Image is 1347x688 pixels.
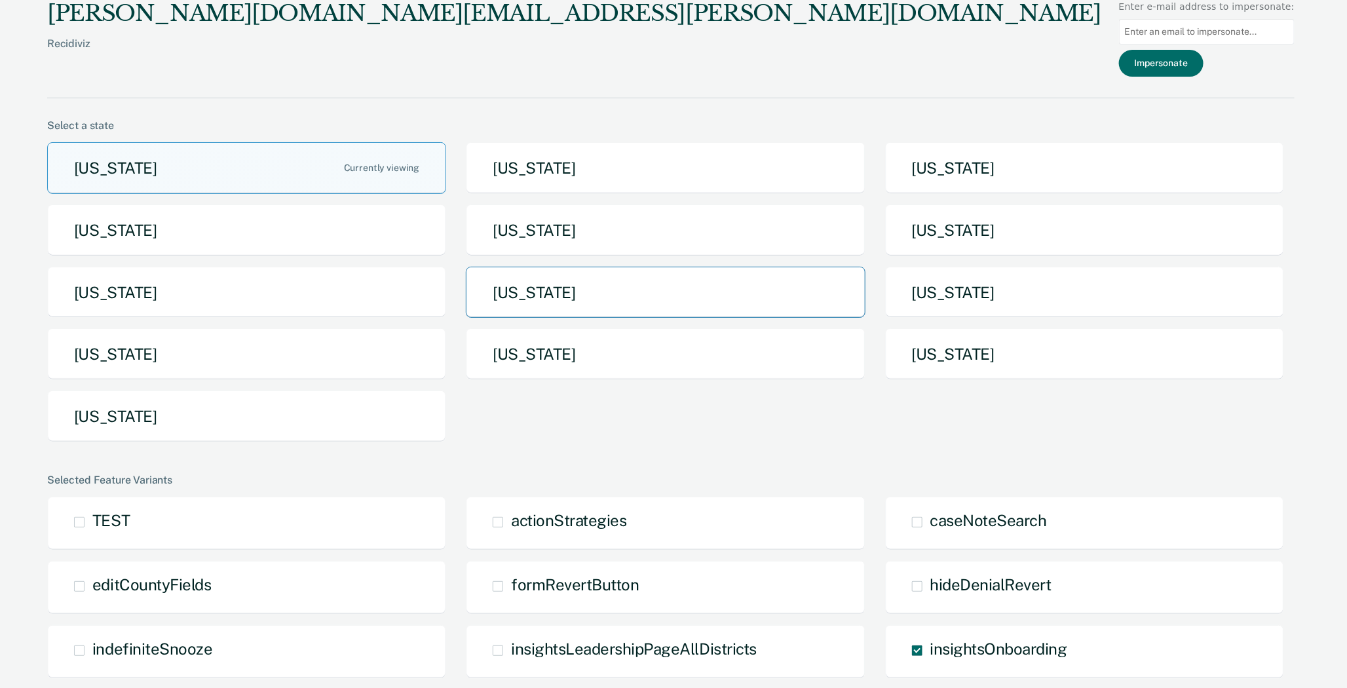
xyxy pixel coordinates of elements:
[1119,50,1204,77] button: Impersonate
[885,142,1284,194] button: [US_STATE]
[47,267,446,318] button: [US_STATE]
[92,511,130,529] span: TEST
[511,575,639,594] span: formRevertButton
[930,575,1052,594] span: hideDenialRevert
[47,204,446,256] button: [US_STATE]
[1119,19,1295,45] input: Enter an email to impersonate...
[466,328,865,380] button: [US_STATE]
[47,119,1295,132] div: Select a state
[885,267,1284,318] button: [US_STATE]
[511,640,757,658] span: insightsLeadershipPageAllDistricts
[466,267,865,318] button: [US_STATE]
[885,204,1284,256] button: [US_STATE]
[92,640,212,658] span: indefiniteSnooze
[92,575,211,594] span: editCountyFields
[47,391,446,442] button: [US_STATE]
[47,474,1295,486] div: Selected Feature Variants
[47,37,1101,71] div: Recidiviz
[47,142,446,194] button: [US_STATE]
[47,328,446,380] button: [US_STATE]
[466,142,865,194] button: [US_STATE]
[930,640,1067,658] span: insightsOnboarding
[511,511,626,529] span: actionStrategies
[885,328,1284,380] button: [US_STATE]
[930,511,1047,529] span: caseNoteSearch
[466,204,865,256] button: [US_STATE]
